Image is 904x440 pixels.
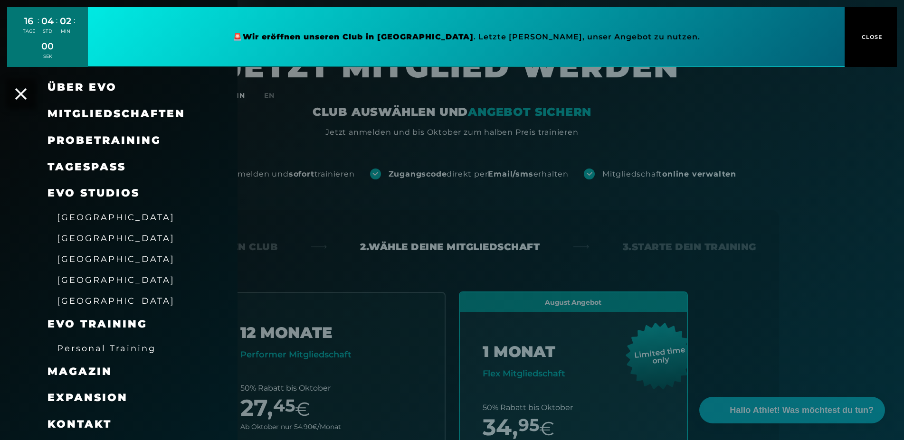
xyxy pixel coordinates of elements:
[41,39,54,53] div: 00
[48,81,117,94] span: Über EVO
[60,14,71,28] div: 02
[23,14,35,28] div: 16
[74,15,75,40] div: :
[41,53,54,60] div: SEK
[48,107,185,120] a: Mitgliedschaften
[56,15,57,40] div: :
[38,15,39,40] div: :
[23,28,35,35] div: TAGE
[41,28,54,35] div: STD
[60,28,71,35] div: MIN
[845,7,897,67] button: CLOSE
[859,33,883,41] span: CLOSE
[41,14,54,28] div: 04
